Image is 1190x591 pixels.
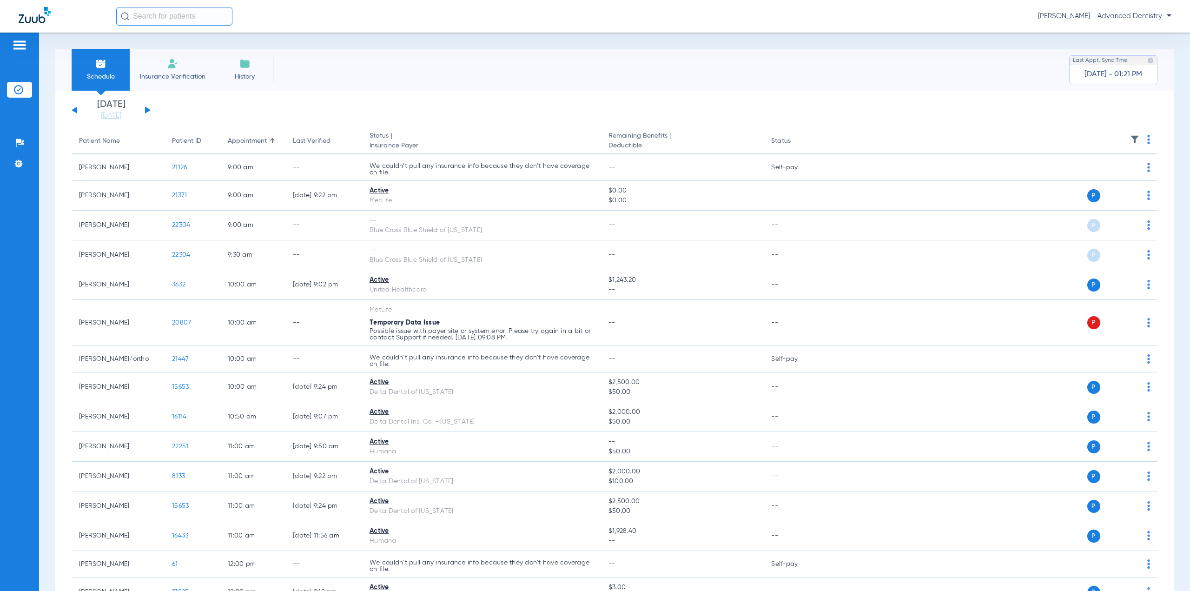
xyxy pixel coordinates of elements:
[1147,442,1150,451] img: group-dot-blue.svg
[608,477,756,486] span: $100.00
[608,141,756,151] span: Deductible
[72,211,165,240] td: [PERSON_NAME]
[1087,189,1100,202] span: P
[764,270,826,300] td: --
[764,240,826,270] td: --
[95,58,106,69] img: Schedule
[370,506,594,516] div: Delta Dental of [US_STATE]
[285,402,362,432] td: [DATE] 9:07 PM
[764,551,826,578] td: Self-pay
[370,328,594,341] p: Possible issue with payer site or system error. Please try again in a bit or contact Support if n...
[285,240,362,270] td: --
[1147,250,1150,259] img: group-dot-blue.svg
[370,417,594,427] div: Delta Dental Ins. Co. - [US_STATE]
[19,7,51,23] img: Zuub Logo
[293,136,355,146] div: Last Verified
[608,222,615,228] span: --
[1087,530,1100,543] span: P
[608,356,615,362] span: --
[608,378,756,387] span: $2,500.00
[285,181,362,211] td: [DATE] 9:22 PM
[79,136,157,146] div: Patient Name
[72,462,165,491] td: [PERSON_NAME]
[1087,440,1100,453] span: P
[285,462,362,491] td: [DATE] 9:22 PM
[79,136,120,146] div: Patient Name
[608,319,615,326] span: --
[72,181,165,211] td: [PERSON_NAME]
[370,354,594,367] p: We couldn’t pull any insurance info because they don’t have coverage on file.
[285,432,362,462] td: [DATE] 9:50 AM
[370,319,440,326] span: Temporary Data Issue
[172,319,191,326] span: 20807
[116,7,232,26] input: Search for patients
[764,154,826,181] td: Self-pay
[1087,411,1100,424] span: P
[608,387,756,397] span: $50.00
[1087,316,1100,329] span: P
[285,372,362,402] td: [DATE] 9:24 PM
[220,372,285,402] td: 10:00 AM
[764,491,826,521] td: --
[764,211,826,240] td: --
[121,12,129,20] img: Search Icon
[1147,220,1150,230] img: group-dot-blue.svg
[608,196,756,206] span: $0.00
[370,559,594,572] p: We couldn’t pull any insurance info because they don’t have coverage on file.
[72,551,165,578] td: [PERSON_NAME]
[172,356,189,362] span: 21447
[72,154,165,181] td: [PERSON_NAME]
[1147,318,1150,327] img: group-dot-blue.svg
[172,443,188,450] span: 22251
[72,300,165,346] td: [PERSON_NAME]
[1130,135,1139,144] img: filter.svg
[370,437,594,447] div: Active
[608,186,756,196] span: $0.00
[220,402,285,432] td: 10:50 AM
[370,141,594,151] span: Insurance Payer
[608,447,756,457] span: $50.00
[608,506,756,516] span: $50.00
[1038,12,1171,21] span: [PERSON_NAME] - Advanced Dentistry
[220,462,285,491] td: 11:00 AM
[220,211,285,240] td: 9:00 AM
[370,163,594,176] p: We couldn’t pull any insurance info because they don’t have coverage on file.
[1147,531,1150,540] img: group-dot-blue.svg
[370,305,594,315] div: MetLife
[370,196,594,206] div: MetLife
[608,285,756,295] span: --
[764,300,826,346] td: --
[370,378,594,387] div: Active
[1087,381,1100,394] span: P
[285,491,362,521] td: [DATE] 9:24 PM
[370,477,594,486] div: Delta Dental of [US_STATE]
[220,154,285,181] td: 9:00 AM
[1147,280,1150,289] img: group-dot-blue.svg
[370,285,594,295] div: United Healthcare
[370,467,594,477] div: Active
[293,136,331,146] div: Last Verified
[285,154,362,181] td: --
[72,346,165,372] td: [PERSON_NAME]/ortho
[1087,279,1100,292] span: P
[764,372,826,402] td: --
[764,346,826,372] td: Self-pay
[285,521,362,551] td: [DATE] 11:56 AM
[72,270,165,300] td: [PERSON_NAME]
[172,413,186,420] span: 16114
[220,270,285,300] td: 10:00 AM
[1147,559,1150,569] img: group-dot-blue.svg
[370,497,594,506] div: Active
[608,561,615,567] span: --
[608,417,756,427] span: $50.00
[370,447,594,457] div: Humana
[370,246,594,255] div: --
[1087,470,1100,483] span: P
[220,346,285,372] td: 10:00 AM
[608,407,756,417] span: $2,000.00
[1147,412,1150,421] img: group-dot-blue.svg
[172,384,189,390] span: 15653
[72,432,165,462] td: [PERSON_NAME]
[285,346,362,372] td: --
[608,275,756,285] span: $1,243.20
